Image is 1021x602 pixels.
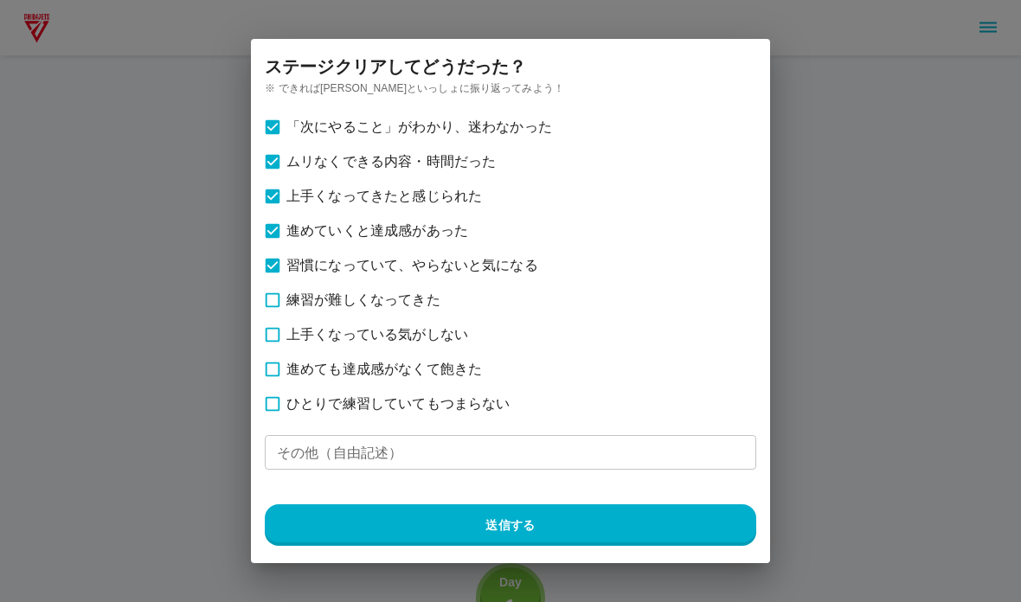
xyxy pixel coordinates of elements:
span: 上手くなってきたと感じられた [286,186,482,207]
span: 練習が難しくなってきた [286,290,440,311]
span: ひとりで練習していてもつまらない [286,394,510,414]
span: 進めても達成感がなくて飽きた [286,359,482,380]
button: 送信する [265,504,756,546]
span: ムリなくできる内容・時間だった [286,151,496,172]
span: 上手くなっている気がしない [286,324,468,345]
h2: ステージ クリアしてどうだった？ [244,39,770,94]
p: ※ できれば[PERSON_NAME]といっしょに振り返ってみよう！ [265,80,756,96]
span: 習慣になっていて、やらないと気になる [286,255,538,276]
span: 進めていくと達成感があった [286,221,468,241]
span: 「次にやること」がわかり、迷わなかった [286,117,552,138]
